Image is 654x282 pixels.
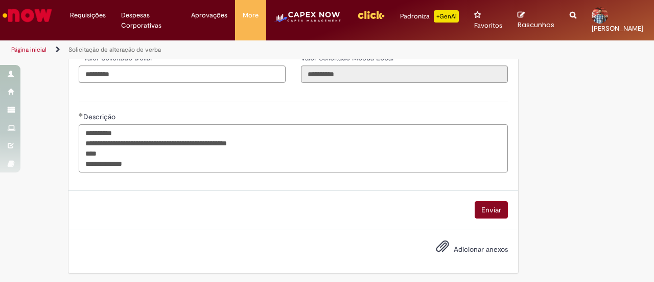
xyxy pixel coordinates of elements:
img: CapexLogo5.png [274,10,342,31]
input: Valor Solicitado Dollar [79,66,286,83]
span: Aprovações [191,10,227,20]
a: Página inicial [11,46,46,54]
div: Padroniza [400,10,459,23]
input: Valor Solicitado Moeda Local [301,66,508,83]
p: +GenAi [434,10,459,23]
textarea: Descrição [79,124,508,172]
span: Despesas Corporativas [121,10,176,31]
span: Rascunhos [518,20,554,30]
ul: Trilhas de página [8,40,428,59]
span: Favoritos [474,20,502,31]
button: Enviar [475,201,508,219]
img: click_logo_yellow_360x200.png [357,7,385,23]
span: Adicionar anexos [454,245,508,254]
span: Descrição [83,112,118,121]
span: [PERSON_NAME] [592,24,643,33]
span: More [243,10,259,20]
button: Adicionar anexos [433,237,452,261]
span: Requisições [70,10,106,20]
span: Obrigatório Preenchido [79,113,83,117]
img: ServiceNow [1,5,54,26]
a: Rascunhos [518,11,554,30]
a: Solicitação de alteração de verba [68,46,161,54]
